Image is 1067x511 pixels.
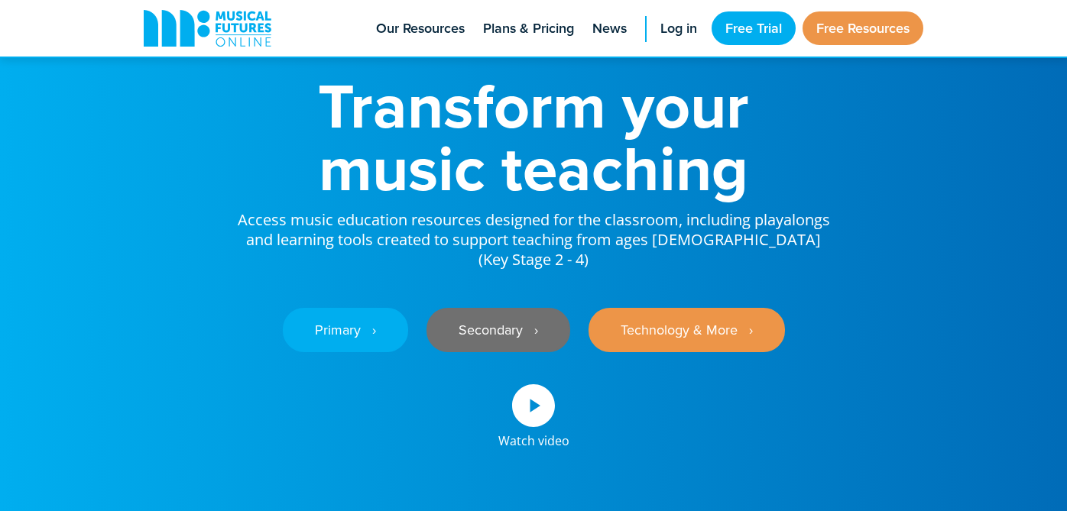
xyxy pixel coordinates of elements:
[235,74,832,199] h1: Transform your music teaching
[376,18,465,39] span: Our Resources
[660,18,697,39] span: Log in
[712,11,796,45] a: Free Trial
[589,308,785,352] a: Technology & More ‎‏‏‎ ‎ ›
[283,308,408,352] a: Primary ‎‏‏‎ ‎ ›
[803,11,923,45] a: Free Resources
[592,18,627,39] span: News
[235,199,832,270] p: Access music education resources designed for the classroom, including playalongs and learning to...
[483,18,574,39] span: Plans & Pricing
[498,427,569,447] div: Watch video
[426,308,570,352] a: Secondary ‎‏‏‎ ‎ ›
